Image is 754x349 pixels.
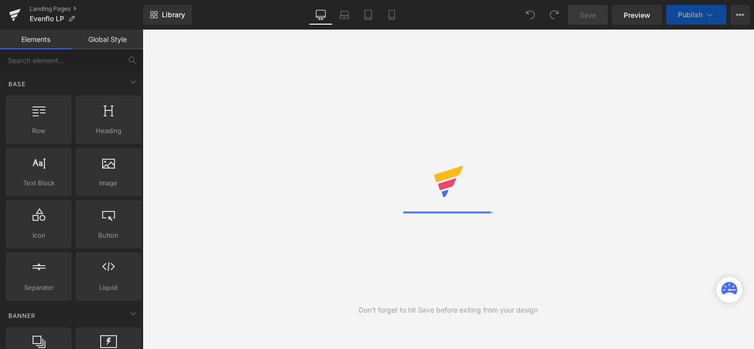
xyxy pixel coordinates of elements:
div: Don't forget to hit Save before exiting from your design [359,305,538,315]
a: Global Style [72,30,143,49]
button: More [730,5,750,25]
span: Preview [624,10,650,20]
a: Laptop [333,5,356,25]
a: Preview [612,5,662,25]
span: Base [7,79,27,89]
span: Heading [78,126,138,136]
span: Publish [678,11,703,19]
a: New Library [143,5,192,25]
span: Evenflo LP [30,15,64,23]
button: Redo [544,5,564,25]
span: Save [580,10,596,20]
span: Row [9,126,69,136]
span: Image [78,178,138,188]
span: Library [162,10,185,19]
a: Desktop [309,5,333,25]
button: Undo [521,5,540,25]
span: Separator [9,282,69,293]
span: Liquid [78,282,138,293]
a: Tablet [356,5,380,25]
span: Text Block [9,178,69,188]
a: Landing Pages [30,5,143,13]
button: Publish [666,5,726,25]
span: Banner [7,311,37,320]
span: Icon [9,230,69,241]
a: Mobile [380,5,404,25]
span: Button [78,230,138,241]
